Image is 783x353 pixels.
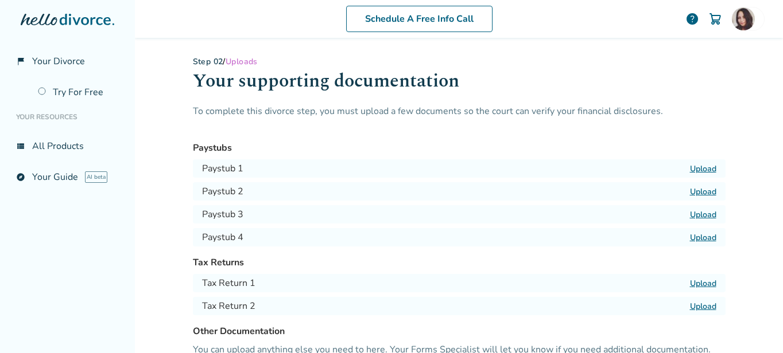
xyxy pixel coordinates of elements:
[85,171,107,183] span: AI beta
[732,7,755,30] img: Rocio Salazar
[226,56,258,67] span: Uploads
[9,48,126,74] a: flag_2Your Divorce
[193,141,726,155] h3: Paystubs
[202,207,243,221] h4: Paystub 3
[202,162,243,175] h4: Paystub 1
[685,12,699,26] a: help
[708,12,722,26] img: Cart
[9,133,126,159] a: view_listAll Products
[193,104,726,132] p: To complete this divorce step, you must upload a few documents so the court can verify your finan...
[193,324,726,338] h3: Other Documentation
[32,55,85,68] span: Your Divorce
[193,56,223,67] a: Step 02
[202,185,243,198] h4: Paystub 2
[690,232,716,243] label: Upload
[690,301,716,312] label: Upload
[31,79,126,105] a: Try For Free
[193,256,726,269] h3: Tax Returns
[9,105,126,128] li: Your Resources
[16,142,25,151] span: view_list
[202,276,255,290] h4: Tax Return 1
[193,67,726,104] h1: Your supporting documentation
[202,299,255,313] h4: Tax Return 2
[346,6,493,32] a: Schedule A Free Info Call
[16,57,25,66] span: flag_2
[690,163,716,174] label: Upload
[690,209,716,220] label: Upload
[193,56,726,67] div: /
[9,164,126,190] a: exploreYour GuideAI beta
[16,172,25,182] span: explore
[690,278,716,289] label: Upload
[202,230,243,244] h4: Paystub 4
[690,186,716,197] label: Upload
